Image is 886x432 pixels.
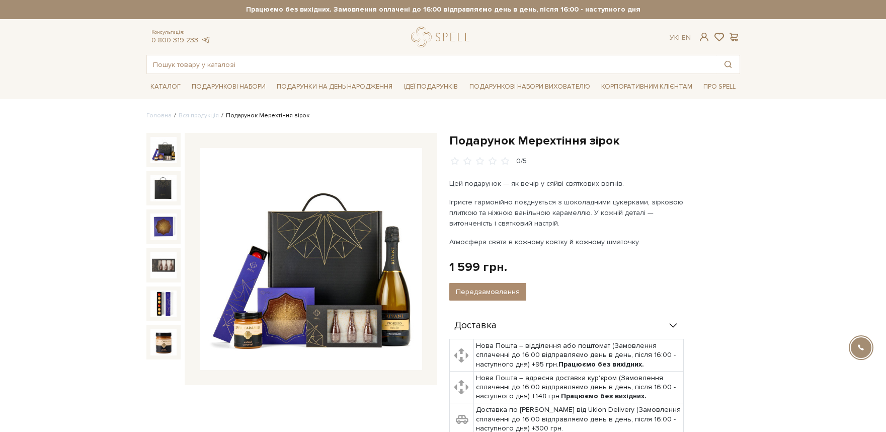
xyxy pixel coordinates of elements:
b: Працюємо без вихідних. [558,360,644,369]
div: 1 599 грн. [449,259,507,275]
div: Ук [670,33,691,42]
a: Подарунки на День народження [273,79,396,95]
img: Подарунок Мерехтіння зірок [150,175,177,201]
a: Ідеї подарунків [399,79,462,95]
strong: Працюємо без вихідних. Замовлення оплачені до 16:00 відправляємо день в день, після 16:00 - насту... [146,5,740,14]
img: Подарунок Мерехтіння зірок [150,291,177,317]
img: Подарунок Мерехтіння зірок [150,213,177,240]
a: Подарункові набори вихователю [465,78,594,95]
img: Подарунок Мерехтіння зірок [150,252,177,278]
h1: Подарунок Мерехтіння зірок [449,133,740,149]
b: Працюємо без вихідних. [561,392,647,400]
a: Каталог [146,79,185,95]
button: Пошук товару у каталозі [716,55,740,74]
span: | [678,33,680,42]
td: Нова Пошта – адресна доставка кур'єром (Замовлення сплаченні до 16:00 відправляємо день в день, п... [473,371,683,403]
li: Подарунок Мерехтіння зірок [219,111,309,120]
td: Нова Пошта – відділення або поштомат (Замовлення сплаченні до 16:00 відправляємо день в день, піс... [473,339,683,372]
a: telegram [201,36,211,44]
a: Подарункові набори [188,79,270,95]
a: Головна [146,112,172,119]
a: Про Spell [699,79,740,95]
div: 0/5 [516,157,527,166]
img: Подарунок Мерехтіння зірок [150,329,177,355]
a: Корпоративним клієнтам [597,78,696,95]
p: Ігристе гармонійно поєднується з шоколадними цукерками, зірковою плиткою та ніжною ванільною кара... [449,197,685,229]
p: Цей подарунок — як вечір у сяйві святкових вогнів. [449,178,685,189]
a: 0 800 319 233 [151,36,198,44]
img: Подарунок Мерехтіння зірок [200,148,422,371]
p: Атмосфера свята в кожному ковтку й кожному шматочку. [449,237,685,247]
a: En [682,33,691,42]
img: Подарунок Мерехтіння зірок [150,137,177,163]
span: Консультація: [151,29,211,36]
a: Вся продукція [179,112,219,119]
button: Передзамовлення [449,283,526,301]
input: Пошук товару у каталозі [147,55,716,74]
span: Доставка [454,321,497,330]
a: logo [411,27,474,47]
